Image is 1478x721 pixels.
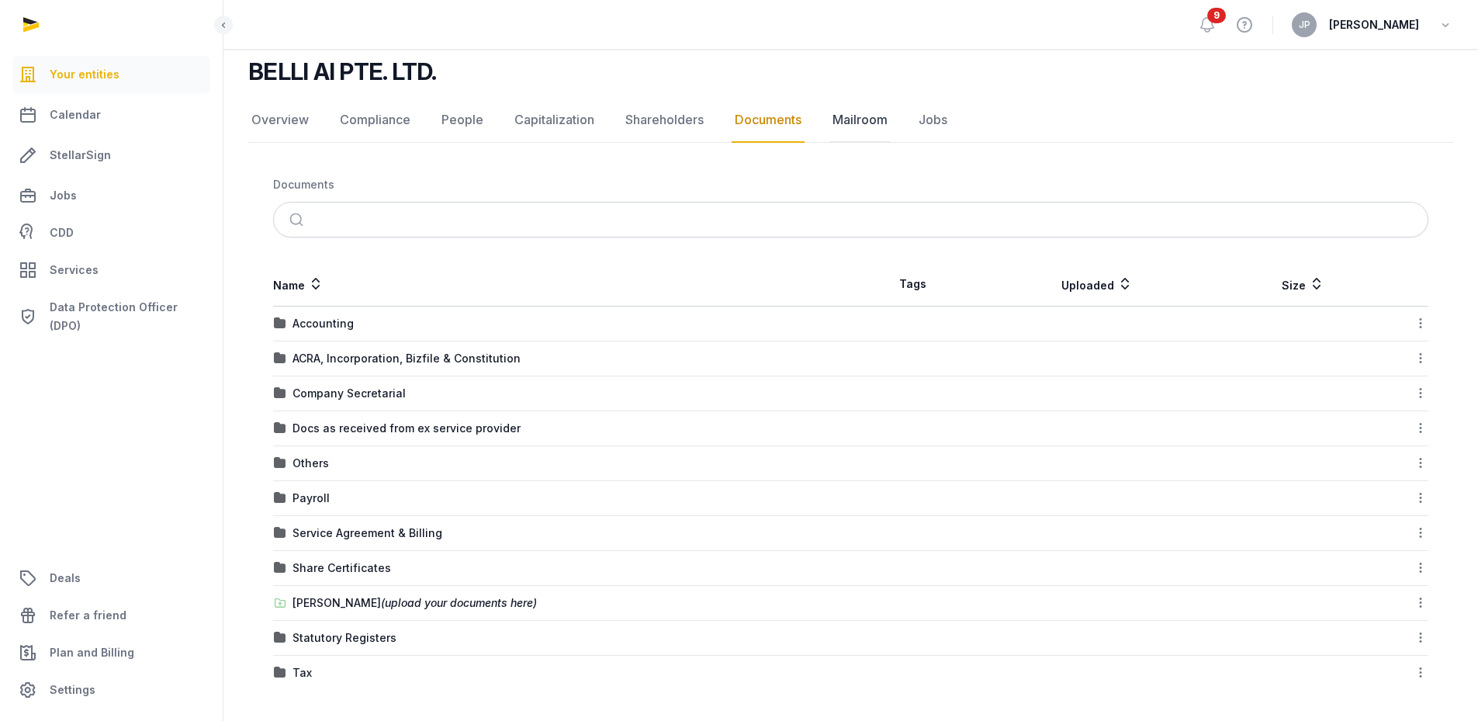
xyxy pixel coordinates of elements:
[292,665,312,681] div: Tax
[12,597,210,634] a: Refer a friend
[1299,20,1310,29] span: JP
[248,98,312,143] a: Overview
[50,298,204,335] span: Data Protection Officer (DPO)
[50,606,126,625] span: Refer a friend
[12,217,210,248] a: CDD
[274,352,286,365] img: folder.svg
[12,251,210,289] a: Services
[438,98,486,143] a: People
[851,262,975,307] th: Tags
[12,177,210,214] a: Jobs
[292,525,442,541] div: Service Agreement & Billing
[975,262,1220,307] th: Uploaded
[12,292,210,341] a: Data Protection Officer (DPO)
[511,98,597,143] a: Capitalization
[292,560,391,576] div: Share Certificates
[732,98,805,143] a: Documents
[829,98,891,143] a: Mailroom
[273,168,1428,202] nav: Breadcrumb
[50,106,101,124] span: Calendar
[337,98,414,143] a: Compliance
[248,98,1453,143] nav: Tabs
[274,667,286,679] img: folder.svg
[274,562,286,574] img: folder.svg
[50,261,99,279] span: Services
[1292,12,1317,37] button: JP
[12,56,210,93] a: Your entities
[273,262,851,307] th: Name
[274,457,286,470] img: folder.svg
[292,456,329,471] div: Others
[292,351,521,366] div: ACRA, Incorporation, Bizfile & Constitution
[1400,646,1478,721] iframe: Chat Widget
[292,386,406,401] div: Company Secretarial
[292,630,396,646] div: Statutory Registers
[274,597,286,609] img: folder-upload.svg
[274,387,286,400] img: folder.svg
[292,421,521,436] div: Docs as received from ex service provider
[50,186,77,205] span: Jobs
[273,177,334,192] div: Documents
[274,632,286,644] img: folder.svg
[622,98,707,143] a: Shareholders
[274,527,286,539] img: folder.svg
[292,490,330,506] div: Payroll
[274,492,286,504] img: folder.svg
[381,596,537,609] span: (upload your documents here)
[274,317,286,330] img: folder.svg
[12,137,210,174] a: StellarSign
[274,422,286,435] img: folder.svg
[50,569,81,588] span: Deals
[50,65,119,84] span: Your entities
[12,96,210,133] a: Calendar
[50,224,74,242] span: CDD
[50,643,134,662] span: Plan and Billing
[248,57,437,85] h2: BELLI AI PTE. LTD.
[916,98,950,143] a: Jobs
[1329,16,1419,34] span: [PERSON_NAME]
[280,203,317,237] button: Submit
[12,634,210,671] a: Plan and Billing
[50,146,111,165] span: StellarSign
[292,316,354,331] div: Accounting
[12,560,210,597] a: Deals
[1220,262,1386,307] th: Size
[292,595,537,611] div: [PERSON_NAME]
[1207,8,1226,23] span: 9
[12,671,210,709] a: Settings
[50,681,95,699] span: Settings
